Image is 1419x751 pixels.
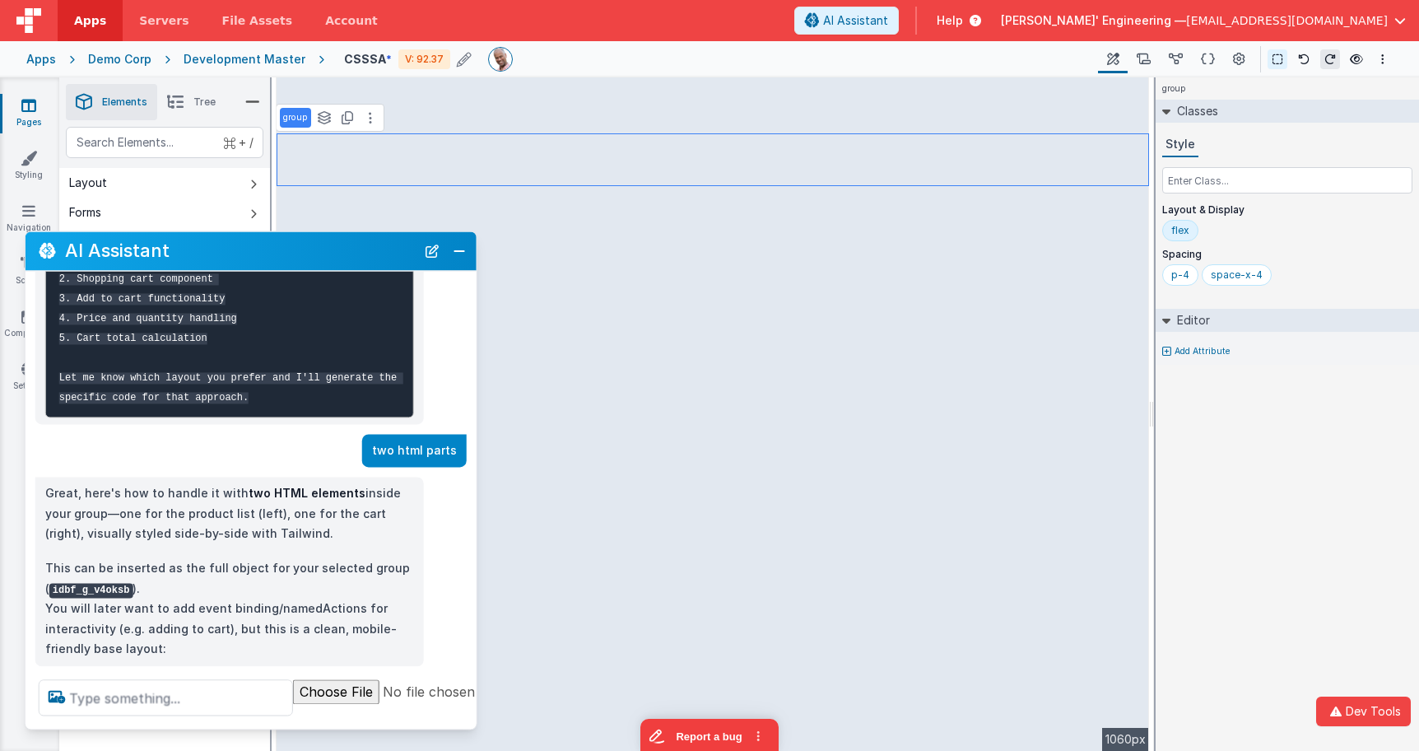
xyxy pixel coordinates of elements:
button: Options [1373,49,1393,69]
p: Layout & Display [1162,203,1412,217]
span: Tree [193,96,216,109]
span: + / [224,127,254,158]
code: idbf_g_v4oksb [49,583,133,598]
p: Great, here's how to handle it with inside your group—one for the product list (left), one for th... [45,483,414,544]
img: 11ac31fe5dc3d0eff3fbbbf7b26fa6e1 [489,48,512,71]
span: File Assets [222,12,293,29]
button: Style [1162,133,1198,157]
div: p-4 [1171,268,1189,282]
span: Elements [102,96,147,109]
p: Spacing [1162,248,1412,261]
p: Add Attribute [1175,345,1231,358]
code: Once you choose a layout style, I can provide the appropriate HTML and schema structure optimized... [59,175,403,403]
div: Apps [26,51,56,68]
div: space-x-4 [1211,268,1263,282]
p: two html parts [372,441,457,461]
input: Search Elements... [66,127,263,158]
div: 1060px [1102,728,1149,751]
p: This can be inserted as the full object for your selected group ( ). You will later want to add e... [45,558,414,660]
div: Layout [69,175,107,191]
p: group [283,111,308,124]
h4: group [1156,77,1192,100]
h4: CSSSA [344,53,392,66]
div: Development Master [184,51,305,68]
button: Text [59,227,270,257]
button: Layout [59,168,270,198]
span: AI Assistant [823,12,888,29]
h2: Classes [1170,100,1218,123]
button: [PERSON_NAME]' Engineering — [EMAIL_ADDRESS][DOMAIN_NAME] [1001,12,1406,29]
input: Enter Class... [1162,167,1412,194]
button: New Chat [421,240,444,263]
strong: two HTML elements [249,486,365,500]
span: [PERSON_NAME]' Engineering — [1001,12,1186,29]
h2: Editor [1170,309,1210,332]
div: Demo Corp [88,51,151,68]
div: --> [277,77,1149,751]
span: [EMAIL_ADDRESS][DOMAIN_NAME] [1186,12,1388,29]
button: Forms [59,198,270,227]
span: Apps [74,12,106,29]
div: Forms [69,204,101,221]
span: Help [937,12,963,29]
button: Add Attribute [1162,345,1412,358]
button: Close [449,240,470,263]
div: V: 92.37 [398,49,450,69]
span: Servers [139,12,188,29]
button: AI Assistant [794,7,899,35]
h2: AI Assistant [65,241,416,261]
button: Dev Tools [1316,697,1411,726]
div: flex [1171,224,1189,237]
